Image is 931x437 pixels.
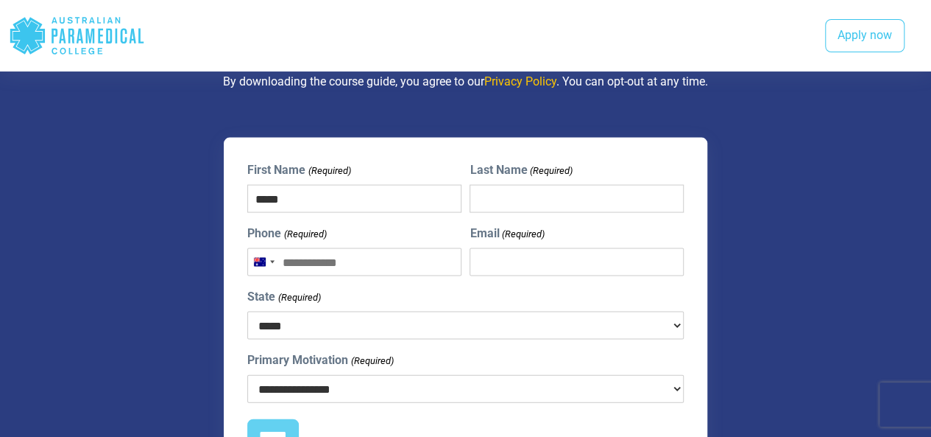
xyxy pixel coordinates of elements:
label: Phone [247,224,326,242]
span: (Required) [283,226,327,241]
span: (Required) [350,353,394,368]
span: (Required) [277,290,321,304]
a: Privacy Policy [484,74,556,88]
p: By downloading the course guide, you agree to our . You can opt-out at any time. [77,72,854,90]
button: Selected country [248,248,279,275]
label: Email [470,224,544,242]
span: (Required) [500,226,545,241]
label: Last Name [470,161,572,178]
label: Primary Motivation [247,351,393,368]
span: (Required) [528,163,573,178]
label: First Name [247,161,350,178]
div: Australian Paramedical College [9,12,145,60]
label: State [247,287,320,305]
span: (Required) [307,163,351,178]
a: Apply now [825,19,905,53]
